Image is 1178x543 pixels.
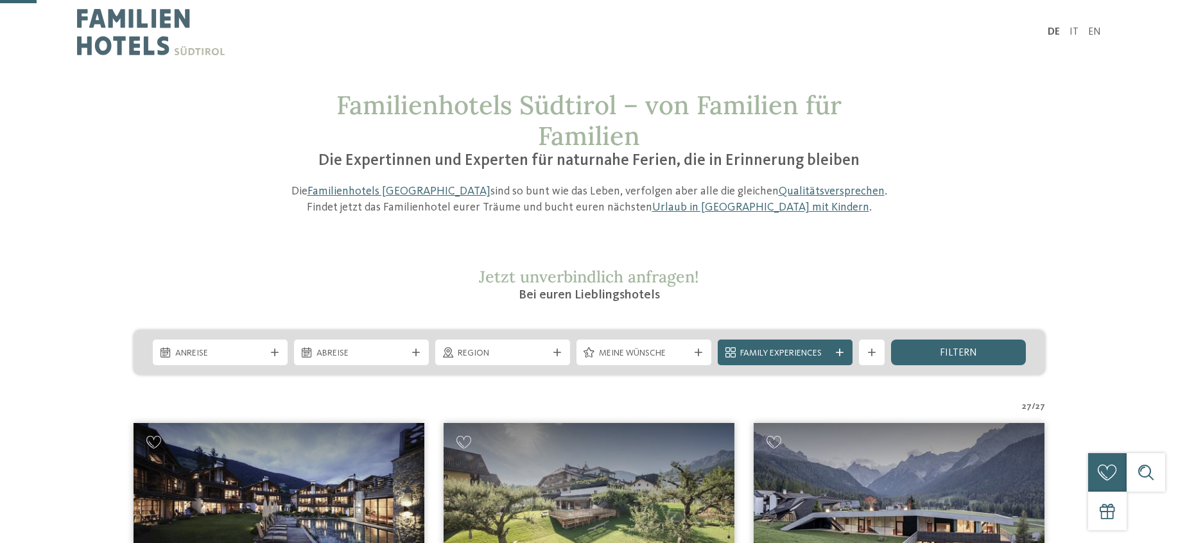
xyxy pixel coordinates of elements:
a: DE [1048,27,1060,37]
span: Familienhotels Südtirol – von Familien für Familien [336,89,842,152]
a: Urlaub in [GEOGRAPHIC_DATA] mit Kindern [652,202,869,213]
a: Qualitätsversprechen [779,185,885,197]
span: Jetzt unverbindlich anfragen! [479,266,699,287]
span: / [1032,401,1035,413]
span: Bei euren Lieblingshotels [519,289,660,302]
span: Abreise [316,347,406,360]
span: 27 [1022,401,1032,413]
a: Familienhotels [GEOGRAPHIC_DATA] [307,185,490,197]
span: Family Experiences [740,347,830,360]
span: 27 [1035,401,1045,413]
span: Die Expertinnen und Experten für naturnahe Ferien, die in Erinnerung bleiben [318,153,860,169]
a: IT [1070,27,1078,37]
span: Region [458,347,548,360]
span: Anreise [175,347,265,360]
a: EN [1088,27,1101,37]
span: filtern [940,348,977,358]
p: Die sind so bunt wie das Leben, verfolgen aber alle die gleichen . Findet jetzt das Familienhotel... [284,184,894,216]
span: Meine Wünsche [599,347,689,360]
